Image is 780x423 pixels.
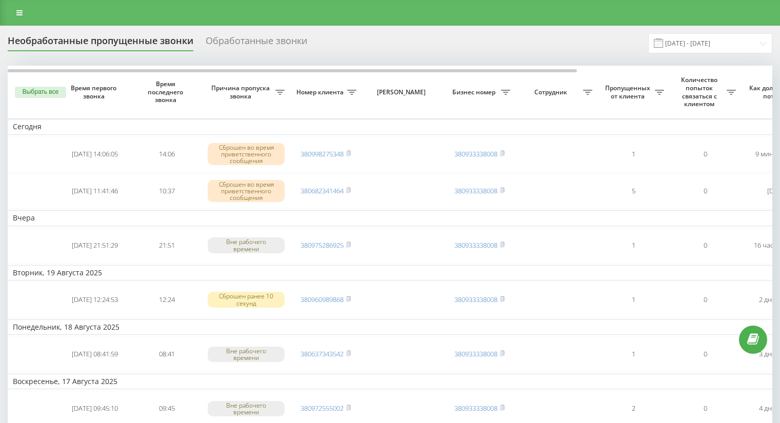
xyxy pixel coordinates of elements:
[674,76,727,108] span: Количество попыток связаться с клиентом
[208,347,285,362] div: Вне рабочего времени
[59,174,131,209] td: [DATE] 11:41:46
[669,137,741,172] td: 0
[59,283,131,317] td: [DATE] 12:24:53
[301,295,344,304] a: 380960989868
[454,349,497,358] a: 380933338008
[454,240,497,250] a: 380933338008
[597,283,669,317] td: 1
[597,137,669,172] td: 1
[131,137,203,172] td: 14:06
[597,337,669,372] td: 1
[59,228,131,263] td: [DATE] 21:51:29
[603,84,655,100] span: Пропущенных от клиента
[301,149,344,158] a: 380998275348
[131,337,203,372] td: 08:41
[449,88,501,96] span: Бизнес номер
[139,80,194,104] span: Время последнего звонка
[208,292,285,307] div: Сброшен ранее 10 секунд
[669,337,741,372] td: 0
[131,228,203,263] td: 21:51
[454,295,497,304] a: 380933338008
[454,186,497,195] a: 380933338008
[301,349,344,358] a: 380637343542
[669,174,741,209] td: 0
[15,87,66,98] button: Выбрать все
[208,143,285,166] div: Сброшен во время приветственного сообщения
[8,35,193,51] div: Необработанные пропущенные звонки
[454,149,497,158] a: 380933338008
[669,283,741,317] td: 0
[521,88,583,96] span: Сотрудник
[67,84,123,100] span: Время первого звонка
[59,337,131,372] td: [DATE] 08:41:59
[208,401,285,416] div: Вне рабочего времени
[669,228,741,263] td: 0
[131,283,203,317] td: 12:24
[597,174,669,209] td: 5
[301,240,344,250] a: 380975286925
[301,404,344,413] a: 380972555002
[370,88,435,96] span: [PERSON_NAME]
[208,84,275,100] span: Причина пропуска звонка
[208,180,285,203] div: Сброшен во время приветственного сообщения
[454,404,497,413] a: 380933338008
[301,186,344,195] a: 380682341464
[295,88,347,96] span: Номер клиента
[59,137,131,172] td: [DATE] 14:06:05
[131,174,203,209] td: 10:37
[208,237,285,253] div: Вне рабочего времени
[206,35,307,51] div: Обработанные звонки
[597,228,669,263] td: 1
